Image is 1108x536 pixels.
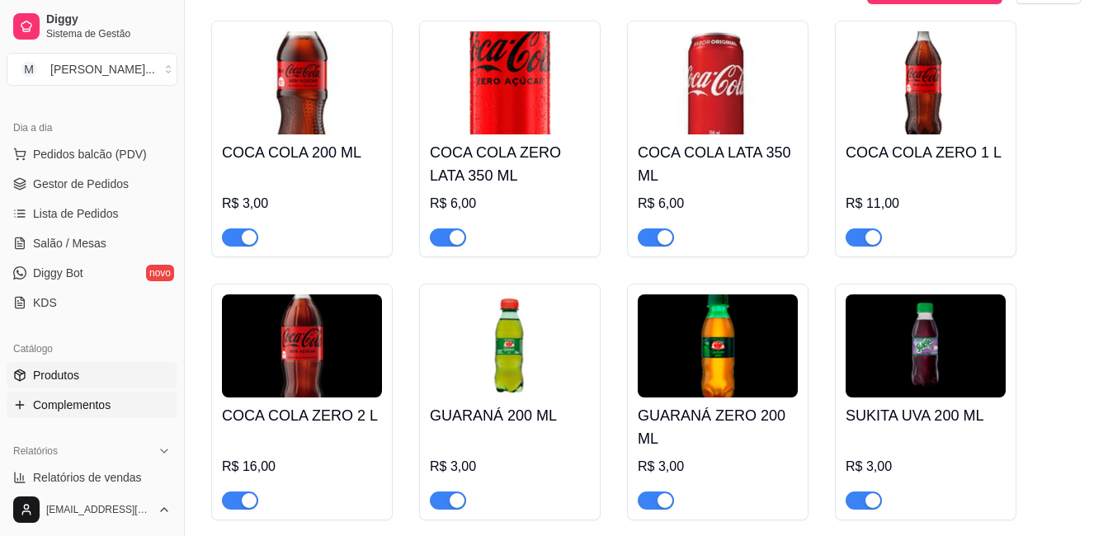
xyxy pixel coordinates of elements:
[7,490,177,529] button: [EMAIL_ADDRESS][DOMAIN_NAME]
[430,294,590,397] img: product-image
[846,457,1006,477] div: R$ 3,00
[638,404,798,450] h4: GUARANÁ ZERO 200 ML
[33,146,147,162] span: Pedidos balcão (PDV)
[638,194,798,214] div: R$ 6,00
[7,141,177,167] button: Pedidos balcão (PDV)
[7,230,177,256] a: Salão / Mesas
[33,294,57,311] span: KDS
[50,61,155,78] div: [PERSON_NAME] ...
[7,464,177,491] a: Relatórios de vendas
[7,392,177,418] a: Complementos
[7,171,177,197] a: Gestor de Pedidos
[222,194,382,214] div: R$ 3,00
[13,444,58,458] span: Relatórios
[33,397,111,413] span: Complementos
[7,200,177,227] a: Lista de Pedidos
[846,294,1006,397] img: product-image
[638,31,798,134] img: product-image
[846,404,1006,427] h4: SUKITA UVA 200 ML
[7,53,177,86] button: Select a team
[46,27,171,40] span: Sistema de Gestão
[33,469,142,486] span: Relatórios de vendas
[7,336,177,362] div: Catálogo
[222,404,382,427] h4: COCA COLA ZERO 2 L
[222,457,382,477] div: R$ 16,00
[7,362,177,388] a: Produtos
[33,265,83,281] span: Diggy Bot
[33,205,119,222] span: Lista de Pedidos
[430,31,590,134] img: product-image
[430,194,590,214] div: R$ 6,00
[846,141,1006,164] h4: COCA COLA ZERO 1 L
[846,31,1006,134] img: product-image
[846,194,1006,214] div: R$ 11,00
[7,7,177,46] a: DiggySistema de Gestão
[430,404,590,427] h4: GUARANÁ 200 ML
[46,503,151,516] span: [EMAIL_ADDRESS][DOMAIN_NAME]
[46,12,171,27] span: Diggy
[33,367,79,383] span: Produtos
[638,141,798,187] h4: COCA COLA LATA 350 ML
[7,289,177,316] a: KDS
[638,294,798,397] img: product-image
[222,31,382,134] img: product-image
[21,61,37,78] span: M
[430,141,590,187] h4: COCA COLA ZERO LATA 350 ML
[638,457,798,477] div: R$ 3,00
[222,294,382,397] img: product-image
[33,176,129,192] span: Gestor de Pedidos
[430,457,590,477] div: R$ 3,00
[222,141,382,164] h4: COCA COLA 200 ML
[7,260,177,286] a: Diggy Botnovo
[7,115,177,141] div: Dia a dia
[33,235,106,252] span: Salão / Mesas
